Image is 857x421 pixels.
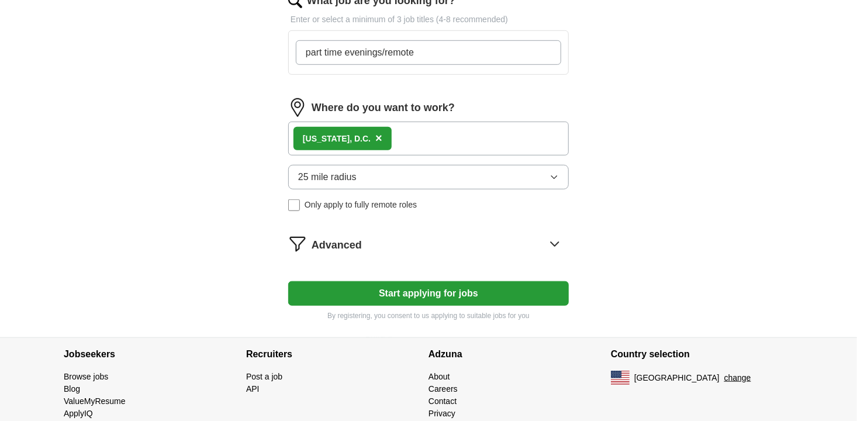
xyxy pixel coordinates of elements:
[288,13,569,26] p: Enter or select a minimum of 3 job titles (4-8 recommended)
[429,384,458,394] a: Careers
[298,170,357,184] span: 25 mile radius
[611,338,793,371] h4: Country selection
[429,372,450,381] a: About
[312,237,362,253] span: Advanced
[724,372,751,384] button: change
[288,310,569,321] p: By registering, you consent to us applying to suitable jobs for you
[611,371,630,385] img: US flag
[305,199,417,211] span: Only apply to fully remote roles
[64,409,93,418] a: ApplyIQ
[429,396,457,406] a: Contact
[303,133,371,145] div: [US_STATE], D.C.
[288,281,569,306] button: Start applying for jobs
[296,40,561,65] input: Type a job title and press enter
[288,234,307,253] img: filter
[246,384,260,394] a: API
[288,98,307,117] img: location.png
[64,396,126,406] a: ValueMyResume
[312,100,455,116] label: Where do you want to work?
[288,199,300,211] input: Only apply to fully remote roles
[375,130,382,147] button: ×
[429,409,455,418] a: Privacy
[375,132,382,144] span: ×
[634,372,720,384] span: [GEOGRAPHIC_DATA]
[64,372,108,381] a: Browse jobs
[246,372,282,381] a: Post a job
[288,165,569,189] button: 25 mile radius
[64,384,80,394] a: Blog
